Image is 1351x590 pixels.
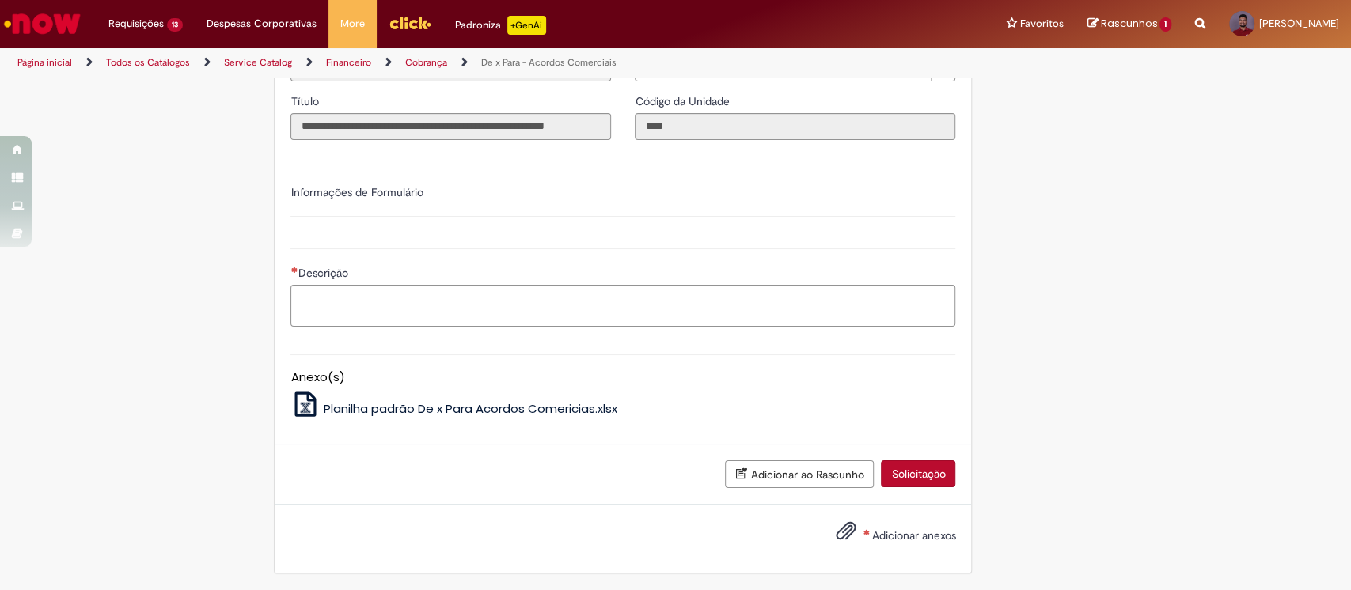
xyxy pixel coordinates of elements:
[290,185,423,199] label: Informações de Formulário
[290,371,955,384] h5: Anexo(s)
[290,93,321,109] label: Somente leitura - Título
[1100,16,1157,31] span: Rascunhos
[290,113,611,140] input: Título
[507,16,546,35] p: +GenAi
[405,56,447,69] a: Cobrança
[881,460,955,487] button: Solicitação
[17,56,72,69] a: Página inicial
[167,18,183,32] span: 13
[455,16,546,35] div: Padroniza
[1087,17,1171,32] a: Rascunhos
[326,56,371,69] a: Financeiro
[290,400,617,417] a: Planilha padrão De x Para Acordos Comericias.xlsx
[290,285,955,327] textarea: Descrição
[340,16,365,32] span: More
[1019,16,1063,32] span: Favoritos
[324,400,617,417] span: Planilha padrão De x Para Acordos Comericias.xlsx
[290,267,298,273] span: Necessários
[106,56,190,69] a: Todos os Catálogos
[481,56,617,69] a: De x Para - Acordos Comerciais
[1259,17,1339,30] span: [PERSON_NAME]
[635,93,732,109] label: Somente leitura - Código da Unidade
[224,56,292,69] a: Service Catalog
[290,94,321,108] span: Somente leitura - Título
[871,528,955,543] span: Adicionar anexos
[1159,17,1171,32] span: 1
[207,16,317,32] span: Despesas Corporativas
[725,460,874,488] button: Adicionar ao Rascunho
[389,11,431,35] img: click_logo_yellow_360x200.png
[108,16,164,32] span: Requisições
[635,113,955,140] input: Código da Unidade
[831,516,860,553] button: Adicionar anexos
[2,8,83,40] img: ServiceNow
[12,48,889,78] ul: Trilhas de página
[635,94,732,108] span: Somente leitura - Código da Unidade
[298,266,351,280] span: Descrição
